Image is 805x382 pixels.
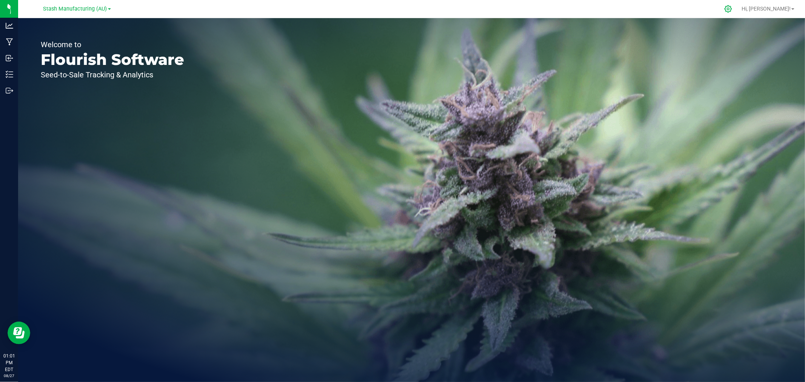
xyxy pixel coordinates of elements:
inline-svg: Inventory [6,71,13,78]
span: Hi, [PERSON_NAME]! [742,6,791,12]
p: Seed-to-Sale Tracking & Analytics [41,71,184,79]
p: Flourish Software [41,52,184,67]
p: 01:01 PM EDT [3,353,15,373]
span: Stash Manufacturing (AU) [43,6,107,12]
iframe: Resource center [8,322,30,344]
p: 08/27 [3,373,15,379]
div: Manage settings [723,5,734,13]
inline-svg: Inbound [6,54,13,62]
inline-svg: Outbound [6,87,13,94]
inline-svg: Analytics [6,22,13,29]
p: Welcome to [41,41,184,48]
inline-svg: Manufacturing [6,38,13,46]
